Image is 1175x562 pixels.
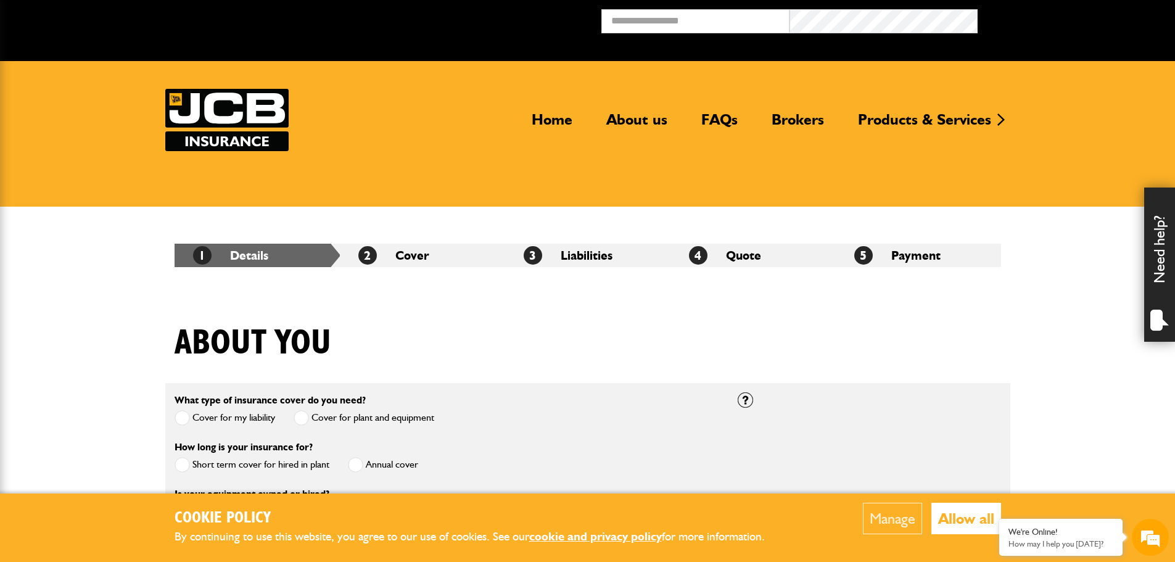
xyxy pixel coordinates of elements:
li: Quote [670,244,836,267]
button: Manage [863,503,922,534]
img: JCB Insurance Services logo [165,89,289,151]
button: Broker Login [978,9,1166,28]
div: Need help? [1144,188,1175,342]
a: Home [522,110,582,139]
a: FAQs [692,110,747,139]
span: 3 [524,246,542,265]
a: cookie and privacy policy [529,529,662,543]
h1: About you [175,323,331,364]
a: About us [597,110,677,139]
li: Cover [340,244,505,267]
label: Cover for my liability [175,410,275,426]
p: How may I help you today? [1008,539,1113,548]
label: Cover for plant and equipment [294,410,434,426]
a: Brokers [762,110,833,139]
li: Details [175,244,340,267]
span: 1 [193,246,212,265]
li: Payment [836,244,1001,267]
label: Short term cover for hired in plant [175,457,329,473]
label: Is your equipment owned or hired? [175,489,329,499]
span: 4 [689,246,707,265]
button: Allow all [931,503,1001,534]
li: Liabilities [505,244,670,267]
div: We're Online! [1008,527,1113,537]
p: By continuing to use this website, you agree to our use of cookies. See our for more information. [175,527,785,547]
h2: Cookie Policy [175,509,785,528]
label: What type of insurance cover do you need? [175,395,366,405]
label: How long is your insurance for? [175,442,313,452]
a: JCB Insurance Services [165,89,289,151]
label: Annual cover [348,457,418,473]
span: 2 [358,246,377,265]
span: 5 [854,246,873,265]
a: Products & Services [849,110,1000,139]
